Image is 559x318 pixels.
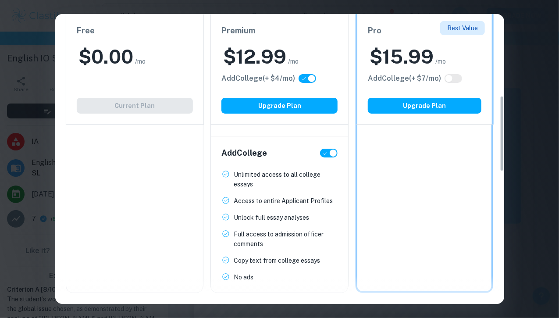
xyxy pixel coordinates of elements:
h6: Click to see all the additional College features. [368,73,441,84]
h6: Premium [221,25,338,37]
button: Upgrade Plan [368,98,481,114]
span: /mo [288,57,299,66]
span: /mo [435,57,446,66]
h6: Pro [368,25,481,37]
h6: Add College [221,147,267,159]
h2: $ 12.99 [223,44,286,70]
p: Access to entire Applicant Profiles [234,196,333,206]
h6: Click to see all the additional College features. [221,73,295,84]
p: Copy text from college essays [234,256,320,265]
p: No ads [234,272,253,282]
h2: $ 15.99 [370,44,434,70]
h6: Free [77,25,193,37]
p: Full access to admission officer comments [234,229,338,249]
button: Upgrade Plan [221,98,338,114]
p: Unlimited access to all college essays [234,170,338,189]
p: Best Value [447,23,478,33]
p: Unlock full essay analyses [234,213,309,222]
h2: $ 0.00 [78,44,133,70]
span: /mo [135,57,146,66]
